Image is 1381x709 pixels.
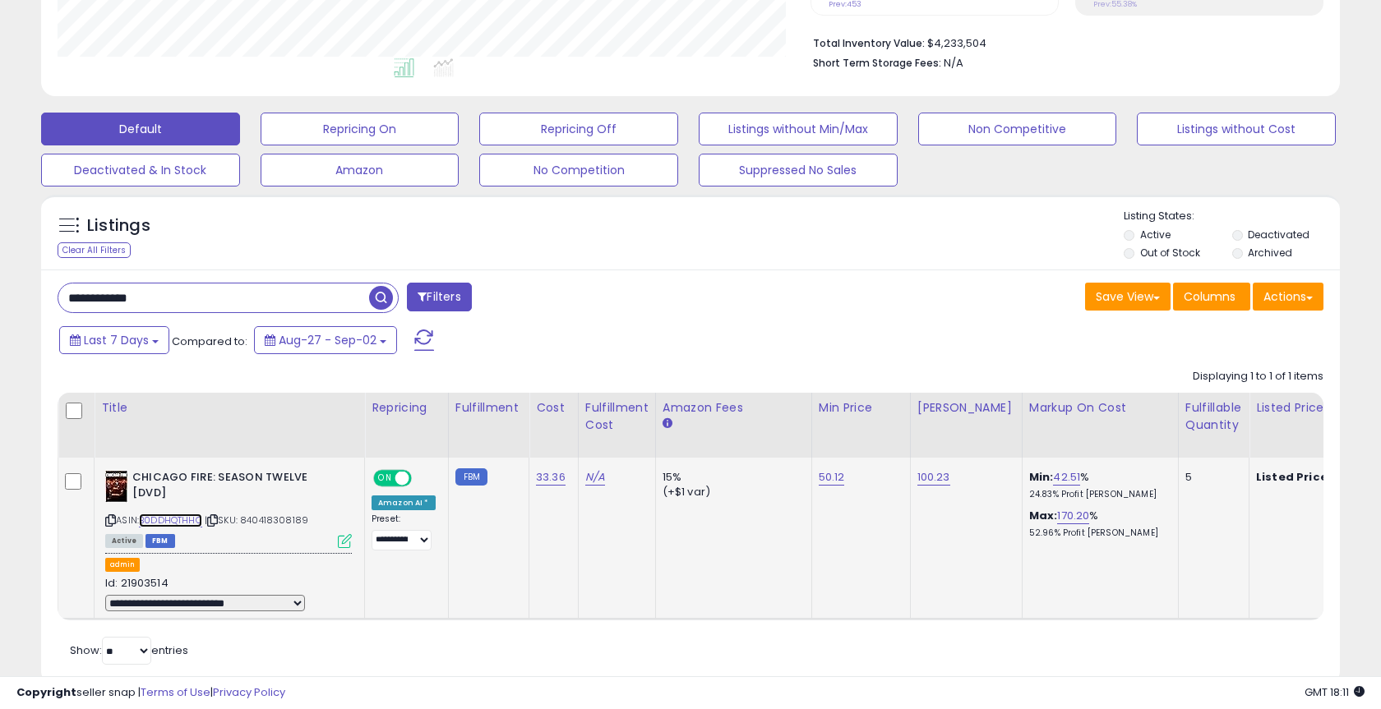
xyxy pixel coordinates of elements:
[172,334,247,349] span: Compared to:
[585,469,605,486] a: N/A
[372,399,441,417] div: Repricing
[1029,527,1166,539] p: 52.96% Profit [PERSON_NAME]
[1140,228,1171,242] label: Active
[70,642,188,658] span: Show: entries
[372,495,436,510] div: Amazon AI *
[84,332,149,348] span: Last 7 Days
[479,154,678,186] button: No Competition
[105,470,352,546] div: ASIN:
[455,399,522,417] div: Fulfillment
[663,417,672,431] small: Amazon Fees.
[87,214,150,237] h5: Listings
[1029,469,1054,485] b: Min:
[1140,246,1200,260] label: Out of Stock
[1057,508,1089,524] a: 170.20
[536,469,566,486] a: 33.36
[261,113,460,145] button: Repricing On
[813,56,941,70] b: Short Term Storage Fees:
[145,534,175,548] span: FBM
[213,684,285,700] a: Privacy Policy
[585,399,649,434] div: Fulfillment Cost
[16,684,76,700] strong: Copyright
[813,36,925,50] b: Total Inventory Value:
[41,113,240,145] button: Default
[813,32,1311,52] li: $4,233,504
[254,326,397,354] button: Aug-27 - Sep-02
[699,113,898,145] button: Listings without Min/Max
[1029,470,1166,500] div: %
[41,154,240,186] button: Deactivated & In Stock
[1185,470,1236,485] div: 5
[455,468,487,486] small: FBM
[132,470,332,504] b: CHICAGO FIRE: SEASON TWELVE [DVD]
[372,513,436,550] div: Preset:
[1137,113,1336,145] button: Listings without Cost
[16,685,285,701] div: seller snap | |
[105,470,128,503] img: 61vFnKsxXbL._SL40_.jpg
[407,283,471,311] button: Filters
[1085,283,1171,311] button: Save View
[375,472,395,486] span: ON
[1029,508,1058,523] b: Max:
[1253,283,1323,311] button: Actions
[1185,399,1242,434] div: Fulfillable Quantity
[1029,509,1166,539] div: %
[944,55,963,71] span: N/A
[1305,684,1365,700] span: 2025-09-10 18:11 GMT
[1248,228,1309,242] label: Deactivated
[1256,469,1331,485] b: Listed Price:
[1184,288,1236,305] span: Columns
[1022,393,1178,458] th: The percentage added to the cost of goods (COGS) that forms the calculator for Min & Max prices.
[479,113,678,145] button: Repricing Off
[1029,399,1171,417] div: Markup on Cost
[819,399,903,417] div: Min Price
[105,558,140,572] button: admin
[699,154,898,186] button: Suppressed No Sales
[1193,369,1323,384] div: Displaying 1 to 1 of 1 items
[917,399,1015,417] div: [PERSON_NAME]
[279,332,376,348] span: Aug-27 - Sep-02
[536,399,571,417] div: Cost
[1053,469,1080,486] a: 42.51
[261,154,460,186] button: Amazon
[139,513,202,527] a: B0DDHQTHHQ
[819,469,845,486] a: 50.12
[141,684,210,700] a: Terms of Use
[1248,246,1292,260] label: Archived
[59,326,169,354] button: Last 7 Days
[105,534,143,548] span: All listings currently available for purchase on Amazon
[58,242,131,258] div: Clear All Filters
[105,575,169,591] span: Id: 21903514
[101,399,358,417] div: Title
[409,472,436,486] span: OFF
[663,399,805,417] div: Amazon Fees
[917,469,950,486] a: 100.23
[918,113,1117,145] button: Non Competitive
[663,485,799,500] div: (+$1 var)
[205,513,308,527] span: | SKU: 840418308189
[1173,283,1250,311] button: Columns
[1124,209,1339,224] p: Listing States:
[1029,489,1166,500] p: 24.83% Profit [PERSON_NAME]
[663,470,799,485] div: 15%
